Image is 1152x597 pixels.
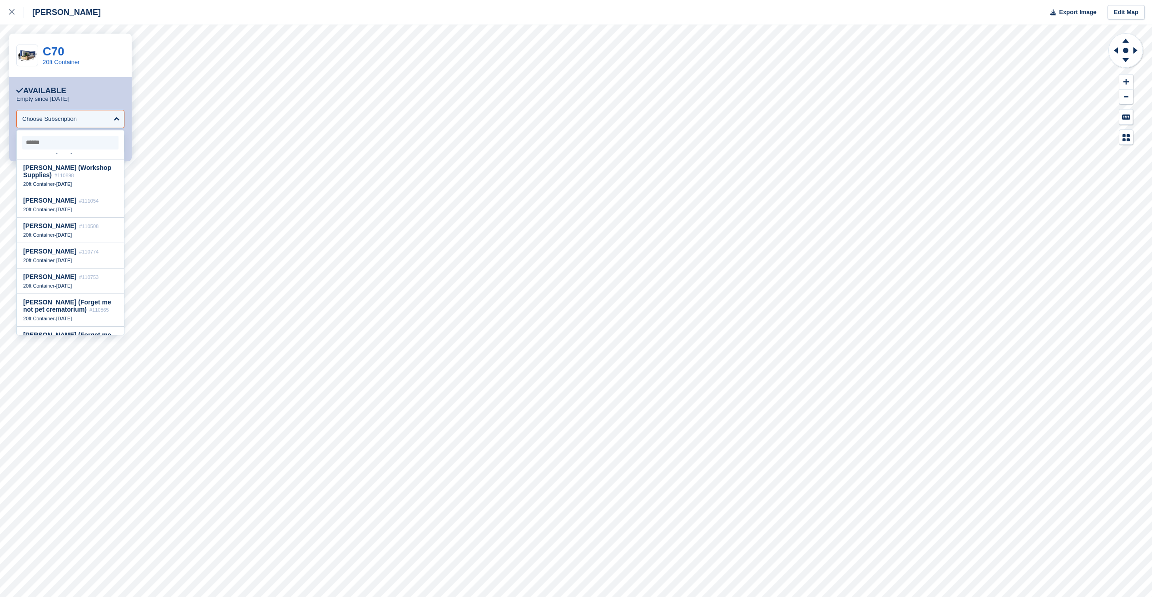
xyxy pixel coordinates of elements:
[24,7,101,18] div: [PERSON_NAME]
[1045,5,1097,20] button: Export Image
[23,283,118,289] div: -
[23,257,118,264] div: -
[43,59,80,65] a: 20ft Container
[23,232,54,238] span: 20ft Container
[23,248,76,255] span: [PERSON_NAME]
[89,307,109,313] span: #110865
[1119,109,1133,124] button: Keyboard Shortcuts
[79,249,99,254] span: #110774
[23,298,111,313] span: [PERSON_NAME] (Forget me not pet crematorium)
[23,164,111,179] span: [PERSON_NAME] (Workshop Supplies)
[23,181,118,187] div: -
[79,198,99,204] span: #111054
[79,274,99,280] span: #110753
[23,316,54,321] span: 20ft Container
[23,315,118,322] div: -
[16,86,66,95] div: Available
[56,181,72,187] span: [DATE]
[22,114,77,124] div: Choose Subscription
[23,222,76,229] span: [PERSON_NAME]
[79,224,99,229] span: #110508
[1119,75,1133,90] button: Zoom In
[43,45,64,58] a: C70
[54,173,74,178] span: #110898
[56,207,72,212] span: [DATE]
[23,273,76,280] span: [PERSON_NAME]
[23,197,76,204] span: [PERSON_NAME]
[23,181,54,187] span: 20ft Container
[56,283,72,289] span: [DATE]
[23,206,118,213] div: -
[23,331,111,346] span: [PERSON_NAME] (Forget me not pet crematorium)
[23,258,54,263] span: 20ft Container
[17,48,38,63] img: Screenshot%202025-08-12%20at%2013.34.46.png
[1059,8,1096,17] span: Export Image
[1119,130,1133,145] button: Map Legend
[56,316,72,321] span: [DATE]
[23,232,118,238] div: -
[1119,90,1133,104] button: Zoom Out
[1108,5,1145,20] a: Edit Map
[16,95,69,103] p: Empty since [DATE]
[23,207,54,212] span: 20ft Container
[56,258,72,263] span: [DATE]
[23,283,54,289] span: 20ft Container
[56,232,72,238] span: [DATE]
